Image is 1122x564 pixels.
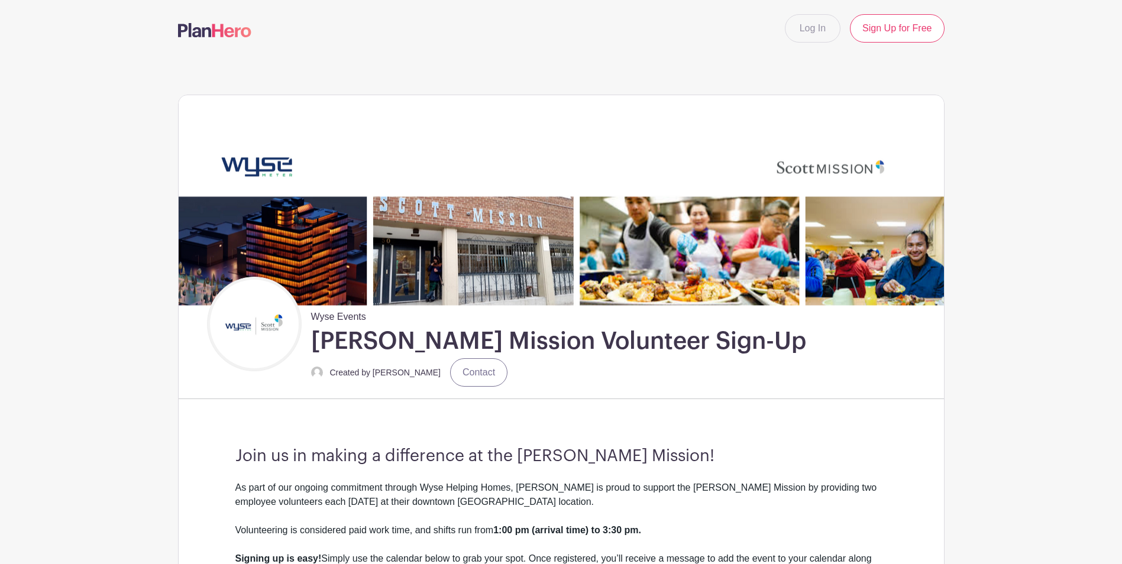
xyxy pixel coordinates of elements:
[178,23,251,37] img: logo-507f7623f17ff9eddc593b1ce0a138ce2505c220e1c5a4e2b4648c50719b7d32.svg
[235,525,642,563] strong: 1:00 pm (arrival time) to 3:30 pm. Signing up is easy!
[235,481,887,523] div: As part of our ongoing commitment through Wyse Helping Homes, [PERSON_NAME] is proud to support t...
[785,14,840,43] a: Log In
[210,280,299,368] img: Untitled%20design%20(21).png
[330,368,441,377] small: Created by [PERSON_NAME]
[850,14,944,43] a: Sign Up for Free
[311,305,366,324] span: Wyse Events
[179,95,944,305] img: Untitled%20(2790%20x%20600%20px)%20(6).png
[235,446,887,466] h3: Join us in making a difference at the [PERSON_NAME] Mission!
[450,358,507,387] a: Contact
[311,326,806,356] h1: [PERSON_NAME] Mission Volunteer Sign-Up
[311,367,323,378] img: default-ce2991bfa6775e67f084385cd625a349d9dcbb7a52a09fb2fda1e96e2d18dcdb.png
